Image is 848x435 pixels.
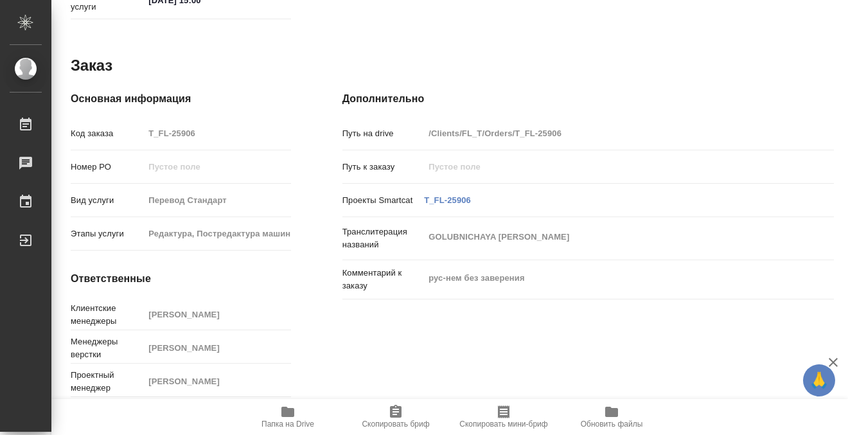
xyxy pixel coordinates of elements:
p: Комментарий к заказу [342,267,425,292]
input: Пустое поле [144,224,290,243]
p: Менеджеры верстки [71,335,144,361]
button: Обновить файлы [558,399,666,435]
button: Скопировать бриф [342,399,450,435]
input: Пустое поле [144,305,290,324]
span: 🙏 [808,367,830,394]
button: Скопировать мини-бриф [450,399,558,435]
p: Транслитерация названий [342,226,425,251]
p: Проекты Smartcat [342,194,425,207]
p: Проектный менеджер [71,369,144,395]
input: Пустое поле [144,191,290,209]
span: Папка на Drive [261,420,314,429]
p: Код заказа [71,127,144,140]
h4: Ответственные [71,271,291,287]
span: Обновить файлы [581,420,643,429]
input: Пустое поле [424,157,793,176]
p: Этапы услуги [71,227,144,240]
input: Пустое поле [424,124,793,143]
input: Пустое поле [144,339,290,357]
p: Путь к заказу [342,161,425,173]
p: Клиентские менеджеры [71,302,144,328]
input: Пустое поле [144,157,290,176]
p: Вид услуги [71,194,144,207]
p: Номер РО [71,161,144,173]
input: Пустое поле [144,124,290,143]
p: Путь на drive [342,127,425,140]
h4: Дополнительно [342,91,834,107]
button: Папка на Drive [234,399,342,435]
a: T_FL-25906 [424,195,471,205]
textarea: GOLUBNICHAYA [PERSON_NAME] [424,226,793,248]
input: Пустое поле [144,372,290,391]
textarea: рус-нем без заверения [424,267,793,289]
span: Скопировать мини-бриф [459,420,547,429]
span: Скопировать бриф [362,420,429,429]
button: 🙏 [803,364,835,396]
h4: Основная информация [71,91,291,107]
h2: Заказ [71,55,112,76]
